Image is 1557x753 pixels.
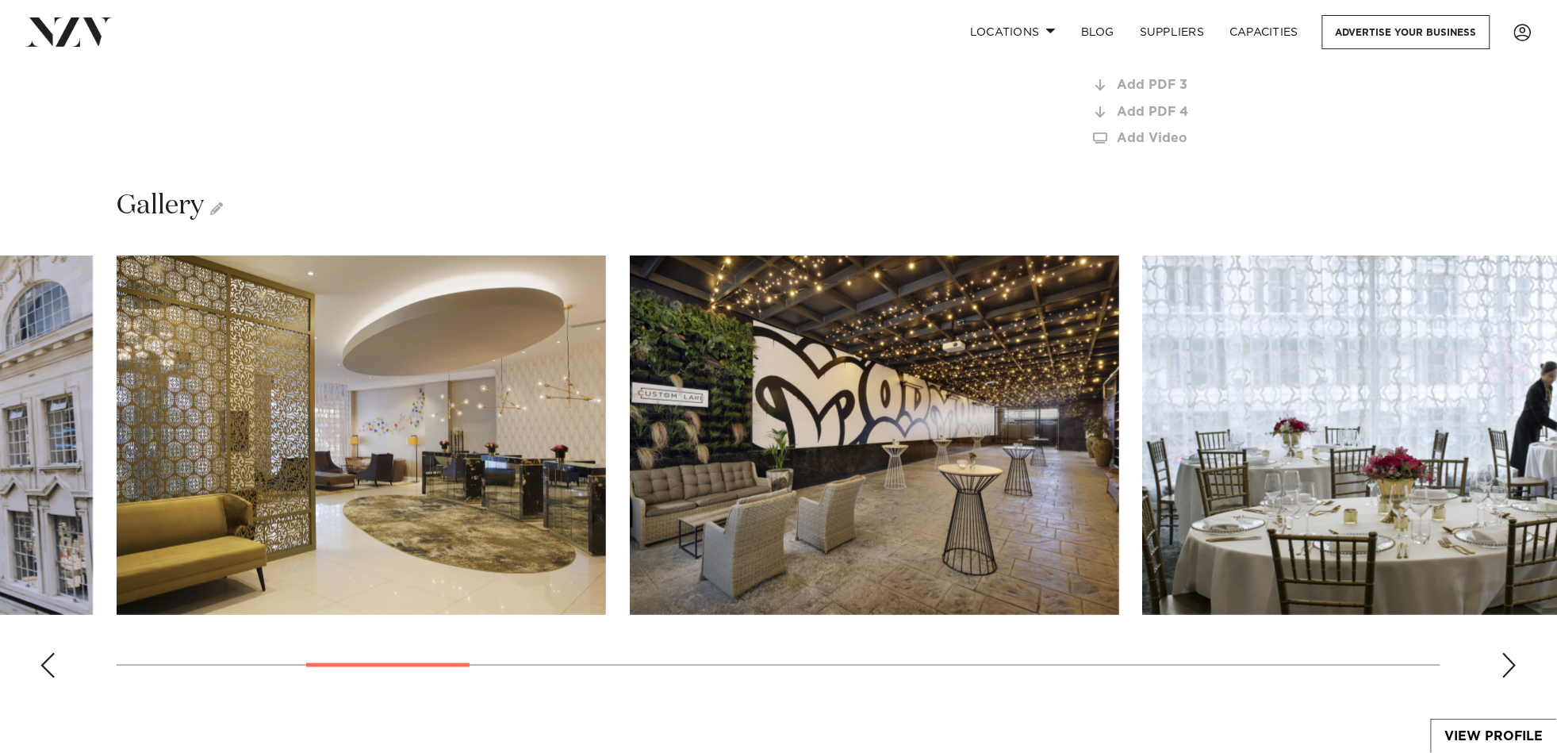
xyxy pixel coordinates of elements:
div: Add PDF 3 [1118,79,1350,92]
img: QuPjnpf8fUkfjtuwkBr0CM5QpsYYqOucNOVDYPgY.jpg [117,255,606,615]
img: nzv-logo.png [25,17,112,46]
a: Capacities [1218,15,1312,49]
img: mQkynIHwOG362vUj1kMZwUK2IRRNq1ISszrVgq3l.jpg [630,255,1119,615]
swiper-slide: 4 / 21 [117,255,606,615]
a: View Profile [1432,720,1557,753]
h2: Gallery [117,188,223,224]
a: Add PDF 3 [1091,79,1350,93]
a: BLOG [1068,15,1127,49]
a: Advertise your business [1322,15,1490,49]
a: Add PDF 4 [1091,106,1350,120]
a: SUPPLIERS [1127,15,1217,49]
a: Locations [957,15,1068,49]
div: Add PDF 4 [1118,106,1350,119]
a: Add Video [1091,132,1350,145]
swiper-slide: 5 / 21 [630,255,1119,615]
